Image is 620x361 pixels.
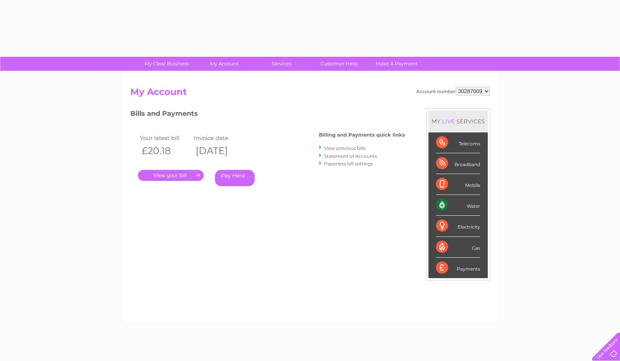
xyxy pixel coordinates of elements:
[436,174,480,195] div: Mobile
[324,153,377,159] a: Statement of Accounts
[192,143,246,159] th: [DATE]
[250,57,313,71] a: Services
[416,87,490,96] div: Account number
[130,108,405,121] h3: Bills and Payments
[436,132,480,153] div: Telecoms
[441,118,456,125] div: LIVE
[138,170,204,181] a: .
[436,195,480,216] div: Water
[436,216,480,237] div: Electricity
[324,145,366,151] a: View previous bills
[365,57,428,71] a: Make A Payment
[436,237,480,258] div: Gas
[215,170,255,186] a: Pay Here
[130,87,490,101] h2: My Account
[138,143,192,159] th: £20.18
[136,57,198,71] a: My Clear Business
[324,161,373,166] a: Paperless bill settings
[436,258,480,278] div: Payments
[319,132,405,138] h4: Billing and Payments quick links
[138,133,192,143] td: Your latest bill
[192,133,246,143] td: Invoice date
[193,57,255,71] a: My Account
[428,110,488,132] div: MY SERVICES
[436,153,480,174] div: Broadband
[308,57,370,71] a: Customer Help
